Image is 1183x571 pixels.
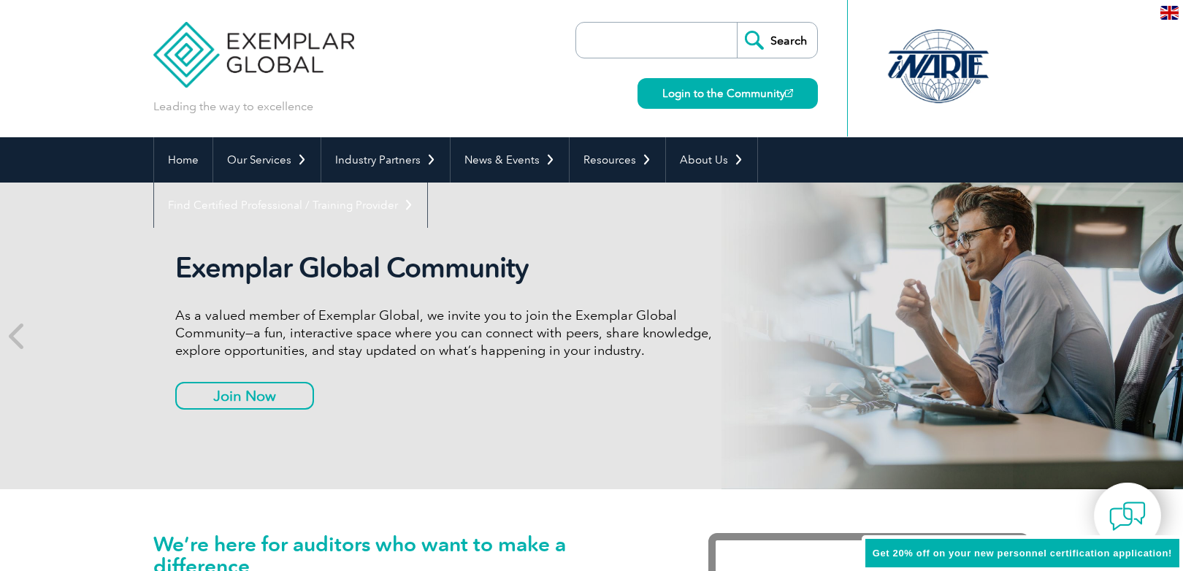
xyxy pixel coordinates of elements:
[570,137,665,183] a: Resources
[175,382,314,410] a: Join Now
[638,78,818,109] a: Login to the Community
[153,99,313,115] p: Leading the way to excellence
[451,137,569,183] a: News & Events
[175,307,723,359] p: As a valued member of Exemplar Global, we invite you to join the Exemplar Global Community—a fun,...
[213,137,321,183] a: Our Services
[666,137,757,183] a: About Us
[154,183,427,228] a: Find Certified Professional / Training Provider
[737,23,817,58] input: Search
[321,137,450,183] a: Industry Partners
[785,89,793,97] img: open_square.png
[1109,498,1146,534] img: contact-chat.png
[175,251,723,285] h2: Exemplar Global Community
[873,548,1172,559] span: Get 20% off on your new personnel certification application!
[154,137,213,183] a: Home
[1160,6,1179,20] img: en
